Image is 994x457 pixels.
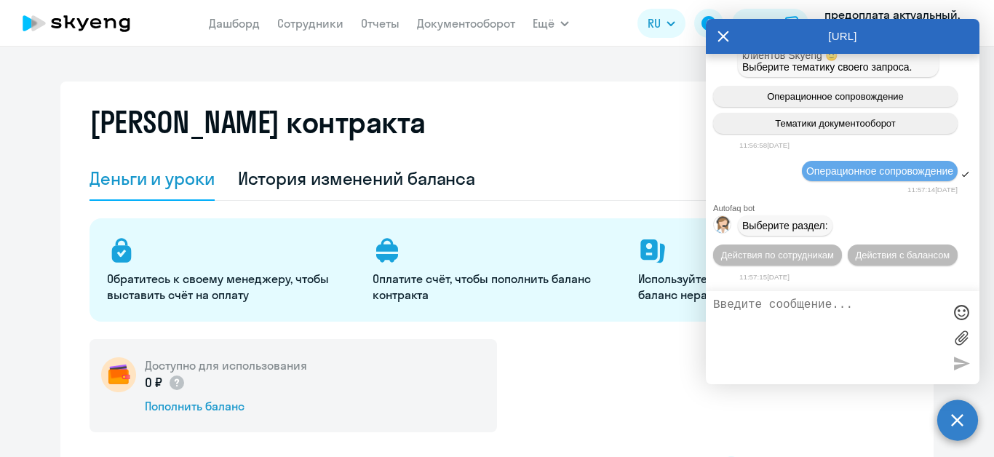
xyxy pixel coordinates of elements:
a: Дашборд [209,16,260,31]
span: Выберите раздел: [742,220,828,231]
span: Действия по сотрудникам [721,250,834,261]
button: Балансbalance [732,9,808,38]
button: предоплата актуальный, Е-КОМ ТРЕЙД, ООО [817,6,982,41]
button: RU [637,9,685,38]
h2: [PERSON_NAME] контракта [90,105,426,140]
time: 11:57:14[DATE] [907,186,958,194]
img: balance [785,16,800,31]
h5: Доступно для использования [145,357,307,373]
a: Сотрудники [277,16,343,31]
img: bot avatar [714,216,732,237]
span: Привет, я отвечаю на вопросы B2B клиентов Skyeng 🙂 Выберите тематику своего запроса. [742,38,913,73]
span: RU [648,15,661,32]
div: Autofaq bot [713,204,979,212]
button: Действия по сотрудникам [713,245,842,266]
time: 11:57:15[DATE] [739,273,790,281]
button: Действия с балансом [848,245,958,266]
span: Ещё [533,15,554,32]
img: wallet-circle.png [101,357,136,392]
div: История изменений баланса [238,167,476,190]
label: Лимит 10 файлов [950,327,972,349]
span: Тематики документооборот [775,118,896,129]
button: Операционное сопровождение [713,86,958,107]
time: 11:56:58[DATE] [739,141,790,149]
span: Операционное сопровождение [806,165,953,177]
button: Ещё [533,9,569,38]
div: Пополнить баланс [145,398,307,414]
p: предоплата актуальный, Е-КОМ ТРЕЙД, ООО [824,6,960,41]
p: Обратитесь к своему менеджеру, чтобы выставить счёт на оплату [107,271,355,303]
p: Используйте деньги, чтобы начислять на баланс нераспределённые уроки [638,271,886,303]
p: Оплатите счёт, чтобы пополнить баланс контракта [373,271,621,303]
span: Операционное сопровождение [767,91,904,102]
div: Деньги и уроки [90,167,215,190]
button: Тематики документооборот [713,113,958,134]
p: 0 ₽ [145,373,186,392]
a: Отчеты [361,16,399,31]
a: Документооборот [417,16,515,31]
span: Действия с балансом [855,250,950,261]
div: Баланс [741,15,779,32]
